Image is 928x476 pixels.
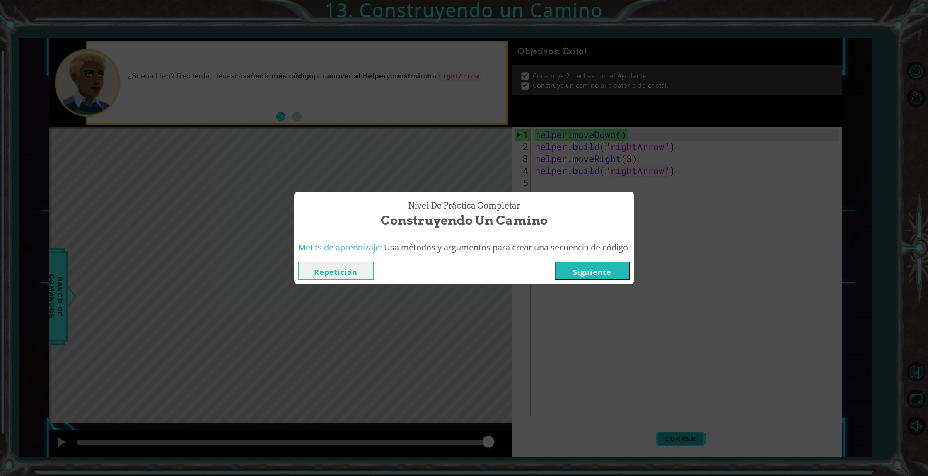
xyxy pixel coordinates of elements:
[384,242,630,253] span: Usa métodos y argumentos para crear una secuencia de código.
[408,200,520,212] span: Nivel de Práctica Completar
[298,262,374,280] button: Repetición
[555,262,630,280] button: Siguiente
[298,242,382,253] span: Metas de aprendizaje:
[381,211,548,229] span: Construyendo un Camino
